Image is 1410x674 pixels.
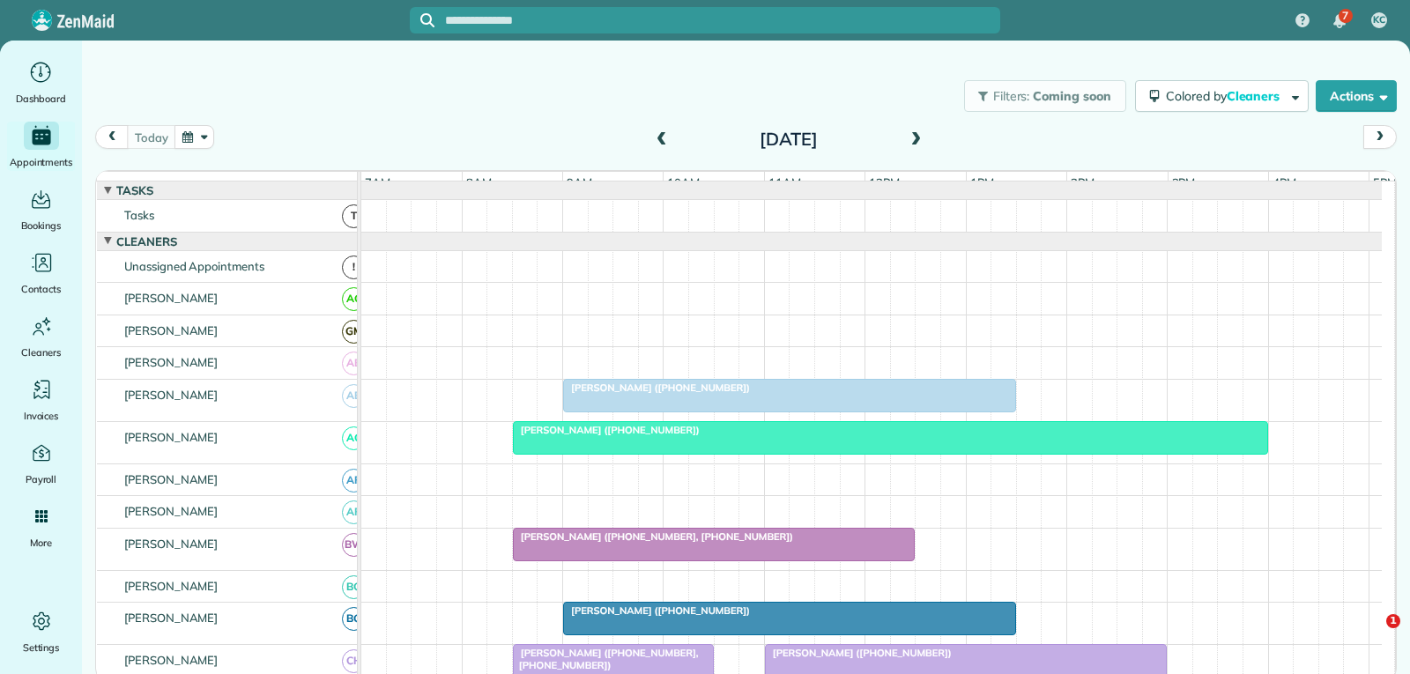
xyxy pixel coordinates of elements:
span: [PERSON_NAME] ([PHONE_NUMBER]) [512,424,701,436]
a: Bookings [7,185,75,234]
span: 1 [1386,614,1400,628]
a: Dashboard [7,58,75,107]
span: BG [342,607,366,631]
span: 11am [765,175,805,189]
span: Cleaners [113,234,181,248]
span: [PERSON_NAME] [121,291,222,305]
span: 12pm [865,175,903,189]
a: Cleaners [7,312,75,361]
a: Settings [7,607,75,656]
span: Tasks [113,183,157,197]
span: 2pm [1067,175,1098,189]
span: AB [342,384,366,408]
button: next [1363,125,1397,149]
button: prev [95,125,129,149]
span: Unassigned Appointments [121,259,268,273]
span: Colored by [1166,88,1286,104]
span: AB [342,352,366,375]
button: Actions [1316,80,1397,112]
span: [PERSON_NAME] [121,430,222,444]
span: Invoices [24,407,59,425]
span: Cleaners [21,344,61,361]
span: Dashboard [16,90,66,107]
span: Appointments [10,153,73,171]
span: Bookings [21,217,62,234]
a: Contacts [7,248,75,298]
span: AC [342,426,366,450]
span: [PERSON_NAME] [121,537,222,551]
span: [PERSON_NAME] ([PHONE_NUMBER]) [562,604,751,617]
span: [PERSON_NAME] ([PHONE_NUMBER]) [562,381,751,394]
span: [PERSON_NAME] [121,388,222,402]
span: [PERSON_NAME] [121,504,222,518]
span: Cleaners [1227,88,1283,104]
span: 9am [563,175,596,189]
span: [PERSON_NAME] [121,611,222,625]
span: 5pm [1369,175,1400,189]
span: [PERSON_NAME] [121,355,222,369]
span: [PERSON_NAME] ([PHONE_NUMBER], [PHONE_NUMBER]) [512,530,794,543]
span: Payroll [26,470,57,488]
span: BW [342,533,366,557]
span: T [342,204,366,228]
span: AF [342,500,366,524]
a: Invoices [7,375,75,425]
svg: Focus search [420,13,434,27]
span: 4pm [1269,175,1300,189]
span: KC [1373,13,1385,27]
span: [PERSON_NAME] [121,472,222,486]
span: 7 [1342,9,1348,23]
span: [PERSON_NAME] [121,579,222,593]
span: 3pm [1169,175,1199,189]
span: ! [342,256,366,279]
span: 8am [463,175,495,189]
button: Colored byCleaners [1135,80,1309,112]
span: CH [342,649,366,673]
span: [PERSON_NAME] ([PHONE_NUMBER], [PHONE_NUMBER]) [512,647,699,671]
span: AC [342,287,366,311]
a: Payroll [7,439,75,488]
span: 1pm [967,175,998,189]
span: Settings [23,639,60,656]
span: Contacts [21,280,61,298]
span: More [30,534,52,552]
h2: [DATE] [679,130,899,149]
span: GM [342,320,366,344]
span: AF [342,469,366,493]
span: BC [342,575,366,599]
iframe: Intercom live chat [1350,614,1392,656]
span: 7am [361,175,394,189]
span: Filters: [993,88,1030,104]
button: today [127,125,175,149]
span: Tasks [121,208,158,222]
span: [PERSON_NAME] ([PHONE_NUMBER]) [764,647,953,659]
span: 10am [664,175,703,189]
span: [PERSON_NAME] [121,323,222,337]
span: Coming soon [1033,88,1112,104]
div: 7 unread notifications [1321,2,1358,41]
a: Appointments [7,122,75,171]
button: Focus search [410,13,434,27]
span: [PERSON_NAME] [121,653,222,667]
